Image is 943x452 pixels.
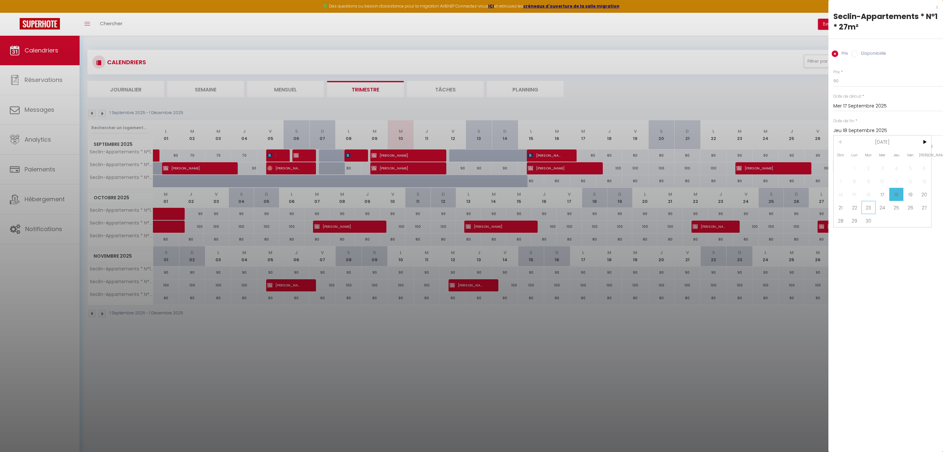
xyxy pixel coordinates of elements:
span: 9 [861,175,876,188]
span: 26 [903,201,917,214]
span: 30 [861,214,876,227]
label: Prix [833,69,840,75]
div: x [828,3,938,11]
span: 4 [889,162,903,175]
span: 17 [876,188,890,201]
span: < [834,135,848,148]
span: > [917,135,931,148]
span: 19 [903,188,917,201]
label: Date de début [833,93,861,100]
span: 23 [861,201,876,214]
span: 18 [889,188,903,201]
span: 25 [889,201,903,214]
span: 1 [848,162,862,175]
span: 29 [848,214,862,227]
span: 28 [834,214,848,227]
span: 21 [834,201,848,214]
span: 24 [876,201,890,214]
span: Lun [848,148,862,162]
span: 14 [834,188,848,201]
label: Date de fin [833,118,854,124]
span: 20 [917,188,931,201]
div: Seclin-Appartements * N°1 * 27m² [833,11,938,32]
span: 5 [903,162,917,175]
span: 10 [876,175,890,188]
span: Mer [876,148,890,162]
span: [DATE] [848,135,917,148]
span: 27 [917,201,931,214]
span: 8 [848,175,862,188]
span: 15 [848,188,862,201]
button: Ouvrir le widget de chat LiveChat [5,3,25,22]
span: 16 [861,188,876,201]
span: 6 [917,162,931,175]
span: Jeu [889,148,903,162]
span: Dim [834,148,848,162]
span: 13 [917,175,931,188]
label: Disponibilité [858,50,886,58]
label: Prix [838,50,848,58]
span: 2 [861,162,876,175]
span: 22 [848,201,862,214]
span: 11 [889,175,903,188]
span: [PERSON_NAME] [917,148,931,162]
span: Ven [903,148,917,162]
span: 7 [834,175,848,188]
span: 3 [876,162,890,175]
span: Mar [861,148,876,162]
span: 12 [903,175,917,188]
